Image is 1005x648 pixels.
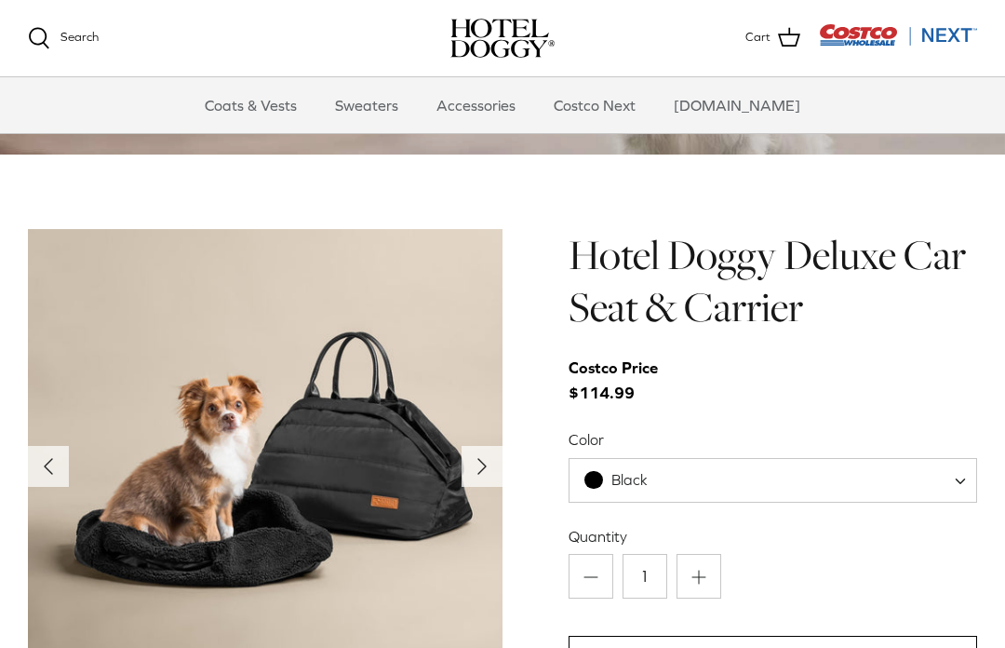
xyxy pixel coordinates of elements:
[745,28,770,47] span: Cart
[569,356,677,406] span: $114.99
[657,77,817,133] a: [DOMAIN_NAME]
[60,30,99,44] span: Search
[318,77,415,133] a: Sweaters
[569,458,977,503] span: Black
[420,77,532,133] a: Accessories
[537,77,652,133] a: Costco Next
[188,77,314,133] a: Coats & Vests
[28,27,99,49] a: Search
[569,429,977,450] label: Color
[819,23,977,47] img: Costco Next
[819,35,977,49] a: Visit Costco Next
[745,26,800,50] a: Cart
[623,554,667,599] input: Quantity
[450,19,555,58] a: hoteldoggy.com hoteldoggycom
[569,356,658,381] div: Costco Price
[450,19,555,58] img: hoteldoggycom
[569,229,977,334] h1: Hotel Doggy Deluxe Car Seat & Carrier
[569,470,685,490] span: Black
[28,446,69,487] button: Previous
[569,526,977,547] label: Quantity
[611,471,648,488] span: Black
[462,446,502,487] button: Next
